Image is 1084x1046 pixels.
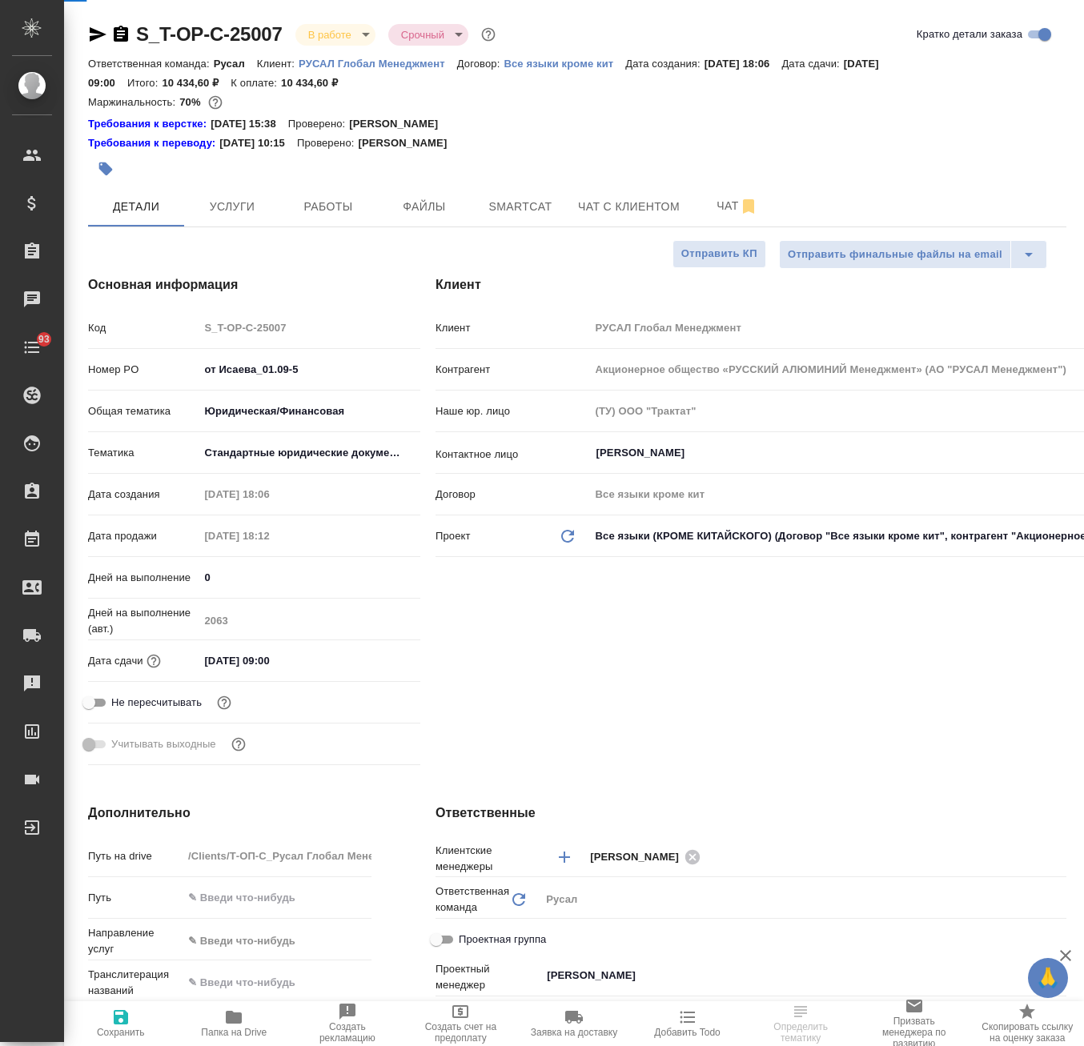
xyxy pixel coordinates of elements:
p: [PERSON_NAME] [358,135,459,151]
button: Призвать менеджера по развитию [857,1001,971,1046]
div: ✎ Введи что-нибудь [183,928,371,955]
div: split button [779,240,1047,269]
p: Дата создания [88,487,199,503]
p: 70% [179,96,204,108]
button: Заявка на доставку [517,1001,631,1046]
span: Не пересчитывать [111,695,202,711]
button: Отправить КП [672,240,766,268]
p: РУСАЛ Глобал Менеджмент [299,58,457,70]
p: Проектный менеджер [436,961,540,993]
p: Договор [436,487,590,503]
p: Ответственная команда [436,884,509,916]
span: Определить тематику [753,1021,848,1044]
input: Пустое поле [199,609,420,632]
p: К оплате: [231,77,281,89]
button: Добавить менеджера [545,838,584,876]
span: Сохранить [97,1027,145,1038]
h4: Клиент [436,275,1066,295]
span: Проектная группа [459,932,546,948]
p: Маржинальность: [88,96,179,108]
button: Определить тематику [744,1001,857,1046]
input: Пустое поле [199,524,339,547]
p: Все языки кроме кит [504,58,625,70]
div: Нажми, чтобы открыть папку с инструкцией [88,135,219,151]
p: Договор: [457,58,504,70]
span: [PERSON_NAME] [590,849,689,865]
span: 🙏 [1034,961,1062,995]
p: Ответственная команда: [88,58,214,70]
span: Добавить Todo [654,1027,720,1038]
p: Контрагент [436,362,590,378]
span: Кратко детали заказа [917,26,1022,42]
span: Скопировать ссылку на оценку заказа [980,1021,1074,1044]
p: Клиент: [257,58,299,70]
button: Open [1058,856,1061,859]
button: Создать рекламацию [291,1001,404,1046]
input: ✎ Введи что-нибудь [199,358,420,381]
p: Контактное лицо [436,447,590,463]
h4: Основная информация [88,275,371,295]
p: Дней на выполнение [88,570,199,586]
button: 🙏 [1028,958,1068,998]
button: Добавить Todo [631,1001,745,1046]
p: Путь на drive [88,848,183,864]
span: Отправить финальные файлы на email [788,246,1002,264]
p: Клиент [436,320,590,336]
button: Если добавить услуги и заполнить их объемом, то дата рассчитается автоматически [143,651,164,671]
p: Русал [214,58,257,70]
span: Папка на Drive [201,1027,267,1038]
span: Детали [98,197,175,217]
span: 93 [29,331,59,347]
p: Транслитерация названий [88,967,183,999]
button: Скопировать ссылку на оценку заказа [970,1001,1084,1046]
span: Файлы [386,197,463,217]
p: Наше юр. лицо [436,403,590,419]
h4: Дополнительно [88,804,371,823]
span: Отправить КП [681,245,757,263]
p: [DATE] 15:38 [211,116,288,132]
p: Проверено: [297,135,359,151]
input: Пустое поле [199,483,339,506]
a: Требования к переводу: [88,135,219,151]
input: ✎ Введи что-нибудь [199,566,420,589]
button: Сохранить [64,1001,178,1046]
button: Скопировать ссылку для ЯМессенджера [88,25,107,44]
p: Общая тематика [88,403,199,419]
button: Создать счет на предоплату [404,1001,518,1046]
div: Стандартные юридические документы, договоры, уставы [199,439,420,467]
div: Русал [540,886,1066,913]
p: Направление услуг [88,925,183,957]
span: Заявка на доставку [531,1027,617,1038]
button: 2620.03 RUB; [205,92,226,113]
p: Проект [436,528,471,544]
span: Работы [290,197,367,217]
button: Выбери, если сб и вс нужно считать рабочими днями для выполнения заказа. [228,734,249,755]
span: Услуги [194,197,271,217]
p: Дата создания: [625,58,704,70]
div: Нажми, чтобы открыть папку с инструкцией [88,116,211,132]
p: Клиентские менеджеры [436,843,540,875]
p: [DATE] 10:15 [219,135,297,151]
p: Проверено: [288,116,350,132]
button: Доп статусы указывают на важность/срочность заказа [478,24,499,45]
input: ✎ Введи что-нибудь [183,971,371,994]
div: В работе [295,24,375,46]
p: Дата сдачи: [781,58,843,70]
p: Номер PO [88,362,199,378]
p: Дней на выполнение (авт.) [88,605,199,637]
button: В работе [303,28,356,42]
a: РУСАЛ Глобал Менеджмент [299,56,457,70]
a: Все языки кроме кит [504,56,625,70]
p: Дата продажи [88,528,199,544]
button: Срочный [396,28,449,42]
p: Код [88,320,199,336]
h4: Ответственные [436,804,1066,823]
button: Папка на Drive [178,1001,291,1046]
p: 10 434,60 ₽ [281,77,350,89]
input: ✎ Введи что-нибудь [199,649,339,672]
button: Скопировать ссылку [111,25,130,44]
span: Чат [699,196,776,216]
p: [PERSON_NAME] [349,116,450,132]
input: Пустое поле [199,316,420,339]
button: Включи, если не хочешь, чтобы указанная дата сдачи изменилась после переставления заказа в 'Подтв... [214,692,235,713]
